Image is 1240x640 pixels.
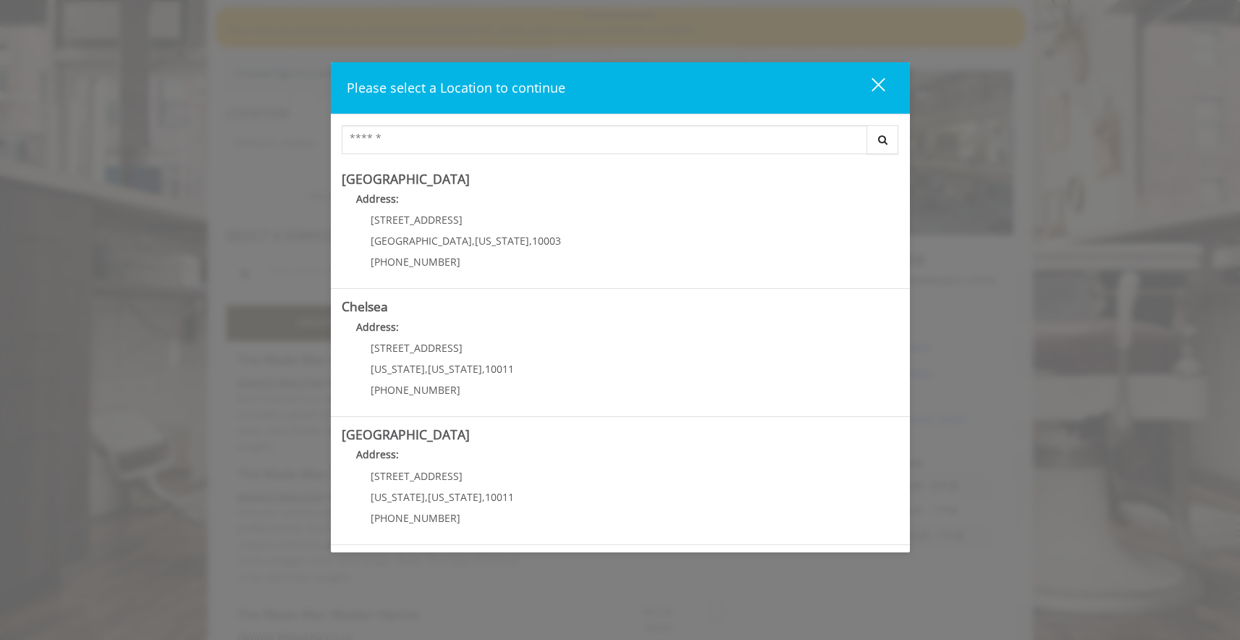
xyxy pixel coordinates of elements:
span: [US_STATE] [371,362,425,376]
span: Please select a Location to continue [347,79,565,96]
span: [STREET_ADDRESS] [371,213,463,227]
b: [GEOGRAPHIC_DATA] [342,170,470,188]
b: Address: [356,447,399,461]
input: Search Center [342,125,867,154]
b: Chelsea [342,298,388,315]
b: Address: [356,192,399,206]
span: , [425,362,428,376]
b: [GEOGRAPHIC_DATA] [342,426,470,443]
i: Search button [874,135,891,145]
span: [PHONE_NUMBER] [371,383,460,397]
span: [STREET_ADDRESS] [371,341,463,355]
span: [PHONE_NUMBER] [371,255,460,269]
span: 10011 [485,362,514,376]
span: [US_STATE] [475,234,529,248]
span: , [425,490,428,504]
span: , [529,234,532,248]
span: , [472,234,475,248]
div: close dialog [855,77,884,98]
button: close dialog [845,73,894,103]
span: [PHONE_NUMBER] [371,511,460,525]
span: [US_STATE] [428,362,482,376]
span: , [482,362,485,376]
b: Address: [356,320,399,334]
span: , [482,490,485,504]
div: Center Select [342,125,899,161]
span: 10011 [485,490,514,504]
span: 10003 [532,234,561,248]
span: [US_STATE] [371,490,425,504]
span: [GEOGRAPHIC_DATA] [371,234,472,248]
span: [STREET_ADDRESS] [371,469,463,483]
span: [US_STATE] [428,490,482,504]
